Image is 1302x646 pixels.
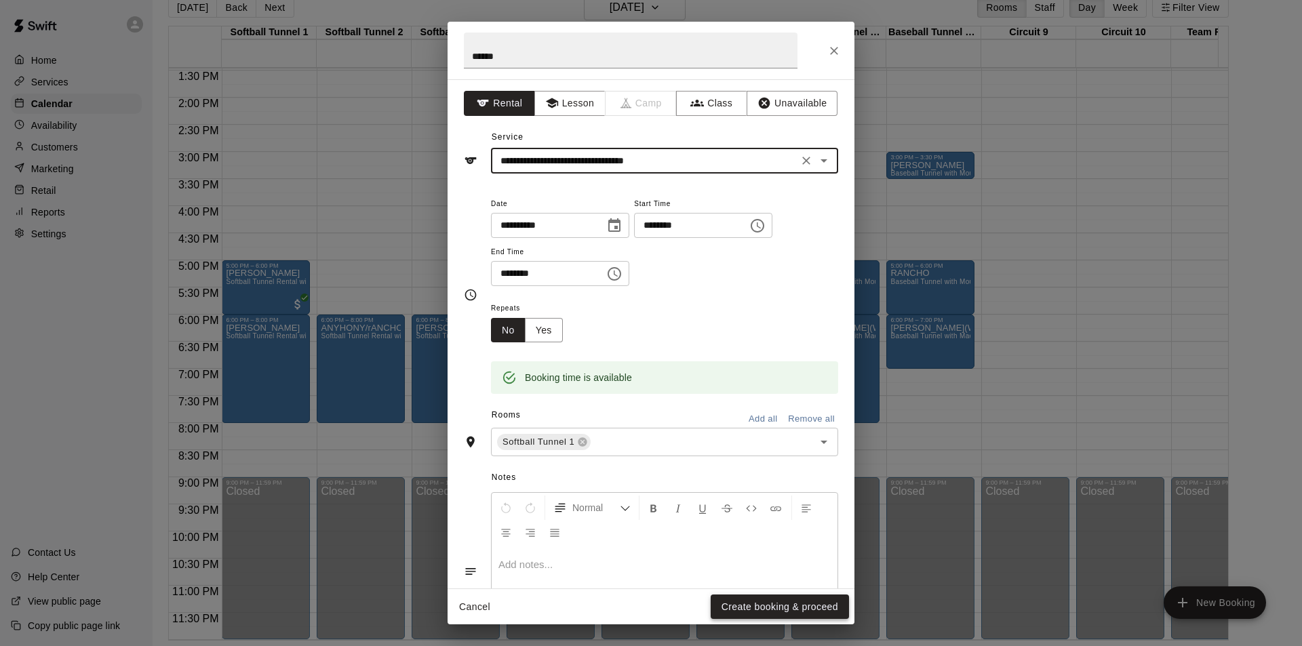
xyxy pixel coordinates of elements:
button: Add all [741,409,785,430]
div: Softball Tunnel 1 [497,434,591,450]
button: Lesson [534,91,606,116]
button: Create booking & proceed [711,594,849,620]
button: Open [814,432,833,451]
button: Right Align [519,520,542,544]
span: End Time [491,243,629,262]
svg: Service [464,154,477,167]
button: Close [822,39,846,63]
button: Justify Align [543,520,566,544]
button: Undo [494,496,517,520]
button: Yes [525,318,563,343]
span: Softball Tunnel 1 [497,435,580,449]
span: Rooms [492,410,521,420]
button: Choose date, selected date is Oct 16, 2025 [601,212,628,239]
button: Rental [464,91,535,116]
button: Format Italics [667,496,690,520]
button: Choose time, selected time is 4:00 PM [744,212,771,239]
span: Normal [572,501,620,514]
button: Insert Code [740,496,763,520]
span: Start Time [634,195,772,214]
button: Insert Link [764,496,787,520]
button: No [491,318,526,343]
button: Class [676,91,747,116]
span: Service [492,132,524,142]
span: Notes [492,467,838,489]
button: Choose time, selected time is 5:00 PM [601,260,628,287]
button: Format Underline [691,496,714,520]
button: Format Bold [642,496,665,520]
svg: Rooms [464,435,477,449]
svg: Notes [464,565,477,578]
div: outlined button group [491,318,563,343]
div: Booking time is available [525,365,632,390]
svg: Timing [464,288,477,302]
button: Left Align [795,496,818,520]
button: Formatting Options [548,496,636,520]
button: Clear [797,151,816,170]
button: Format Strikethrough [715,496,738,520]
span: Date [491,195,629,214]
button: Unavailable [747,91,837,116]
button: Remove all [785,409,838,430]
button: Center Align [494,520,517,544]
button: Redo [519,496,542,520]
span: Repeats [491,300,574,318]
span: Camps can only be created in the Services page [606,91,677,116]
button: Open [814,151,833,170]
button: Cancel [453,594,496,620]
